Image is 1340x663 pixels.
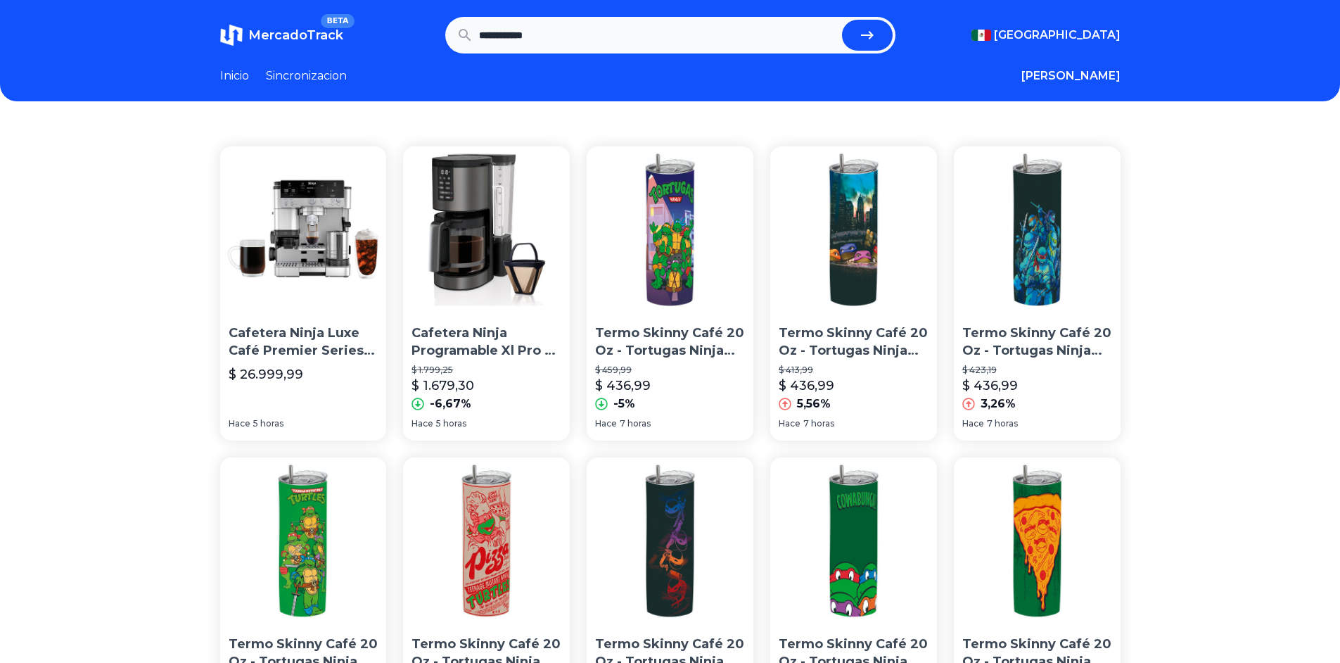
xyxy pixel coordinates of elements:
[954,146,1121,441] a: Termo Skinny Café 20 Oz - Tortugas Ninja Turtles #11Termo Skinny Café 20 Oz - Tortugas Ninja Turt...
[779,324,929,360] p: Termo Skinny Café 20 Oz - Tortugas Ninja Turtles #03
[962,365,1112,376] p: $ 423,19
[779,418,800,429] span: Hace
[403,146,570,313] img: Cafetera Ninja Programable Xl Pro 2 Estilos Café 14 Tazas
[770,146,937,313] img: Termo Skinny Café 20 Oz - Tortugas Ninja Turtles #03
[595,324,745,360] p: Termo Skinny Café 20 Oz - Tortugas Ninja Turtles #01
[981,396,1016,412] p: 3,26%
[403,457,570,624] img: Termo Skinny Café 20 Oz - Tortugas Ninja Turtles #06
[587,457,753,624] img: Termo Skinny Café 20 Oz - Tortugas Ninja Turtles #14
[620,418,651,429] span: 7 horas
[220,24,343,46] a: MercadoTrackBETA
[229,324,378,360] p: Cafetera Ninja Luxe Café Premier Series 3in1 Espre,coffe
[321,14,354,28] span: BETA
[987,418,1018,429] span: 7 horas
[770,146,937,441] a: Termo Skinny Café 20 Oz - Tortugas Ninja Turtles #03Termo Skinny Café 20 Oz - Tortugas Ninja Turt...
[971,30,991,41] img: Mexico
[587,146,753,441] a: Termo Skinny Café 20 Oz - Tortugas Ninja Turtles #01Termo Skinny Café 20 Oz - Tortugas Ninja Turt...
[962,324,1112,360] p: Termo Skinny Café 20 Oz - Tortugas Ninja Turtles #11
[411,365,561,376] p: $ 1.799,25
[220,24,243,46] img: MercadoTrack
[436,418,466,429] span: 5 horas
[229,418,250,429] span: Hace
[220,146,387,441] a: Cafetera Ninja Luxe Café Premier Series 3in1 Espre,coffeCafetera Ninja Luxe Café Premier Series 3...
[1021,68,1121,84] button: [PERSON_NAME]
[220,146,387,313] img: Cafetera Ninja Luxe Café Premier Series 3in1 Espre,coffe
[411,324,561,360] p: Cafetera Ninja Programable Xl Pro 2 Estilos Café 14 Tazas
[797,396,831,412] p: 5,56%
[962,376,1018,396] p: $ 436,99
[962,418,984,429] span: Hace
[994,27,1121,44] span: [GEOGRAPHIC_DATA]
[595,418,617,429] span: Hace
[954,146,1121,313] img: Termo Skinny Café 20 Oz - Tortugas Ninja Turtles #11
[803,418,834,429] span: 7 horas
[971,27,1121,44] button: [GEOGRAPHIC_DATA]
[613,396,635,412] p: -5%
[411,376,474,396] p: $ 1.679,30
[229,365,303,384] p: $ 26.999,99
[253,418,283,429] span: 5 horas
[595,365,745,376] p: $ 459,99
[411,418,433,429] span: Hace
[430,396,471,412] p: -6,67%
[779,376,834,396] p: $ 436,99
[403,146,570,441] a: Cafetera Ninja Programable Xl Pro 2 Estilos Café 14 TazasCafetera Ninja Programable Xl Pro 2 Esti...
[587,146,753,313] img: Termo Skinny Café 20 Oz - Tortugas Ninja Turtles #01
[248,27,343,43] span: MercadoTrack
[595,376,651,396] p: $ 436,99
[266,68,347,84] a: Sincronizacion
[779,365,929,376] p: $ 413,99
[220,68,249,84] a: Inicio
[770,457,937,624] img: Termo Skinny Café 20 Oz - Tortugas Ninja Turtles #12
[220,457,387,624] img: Termo Skinny Café 20 Oz - Tortugas Ninja Turtles #13
[954,457,1121,624] img: Termo Skinny Café 20 Oz - Tortugas Ninja Turtles #08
